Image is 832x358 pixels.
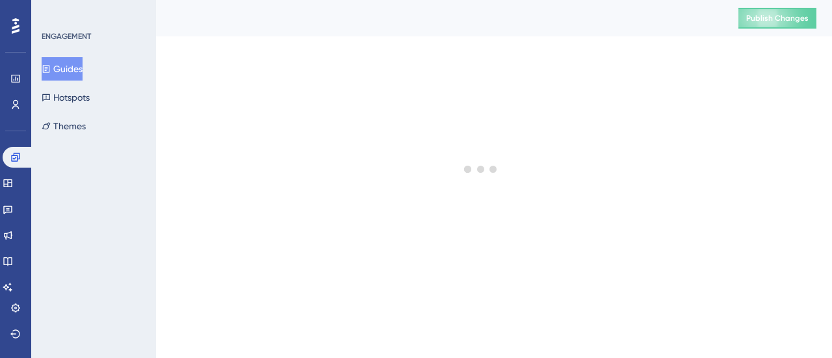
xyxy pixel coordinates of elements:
[746,13,809,23] span: Publish Changes
[42,114,86,138] button: Themes
[42,57,83,81] button: Guides
[42,86,90,109] button: Hotspots
[42,31,91,42] div: ENGAGEMENT
[738,8,816,29] button: Publish Changes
